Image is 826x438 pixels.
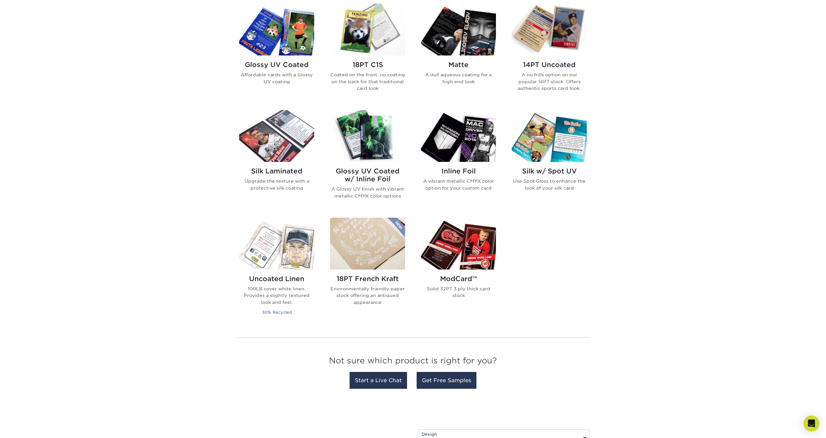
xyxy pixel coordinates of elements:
a: 14PT Uncoated Trading Cards 14PT Uncoated A no frills option on our popular 14PT stock. Offers au... [512,4,587,102]
a: 18PT French Kraft Trading Cards 18PT French Kraft Environmentally friendly paper stock offering a... [330,218,405,324]
p: Coated on the front, no coating on the back for that traditional card look [330,71,405,91]
a: Inline Foil Trading Cards Inline Foil A vibrant metallic CMYK color option for your custom card [421,110,496,210]
img: Silk Laminated Trading Cards [239,110,314,162]
img: ModCard™ Trading Cards [421,218,496,270]
h2: Silk Laminated [239,167,314,175]
h2: Uncoated Linen [239,275,314,283]
h2: 18PT C1S [330,61,405,69]
h2: ModCard™ [421,275,496,283]
a: Get Free Samples [417,372,476,389]
h2: Glossy UV Coated [239,61,314,69]
h3: Not sure which product is right for you? [236,351,590,374]
img: Matte Trading Cards [421,4,496,55]
p: Upgrade the texture with a protective silk coating [239,178,314,191]
h2: Glossy UV Coated w/ Inline Foil [330,167,405,183]
img: 18PT French Kraft Trading Cards [330,218,405,270]
p: Solid 32PT 3 ply thick card stock [421,285,496,299]
p: 100LB cover white linen. Provides a slightly textured look and feel. [239,285,314,306]
img: New Product [389,218,405,237]
p: A dull aqueous coating for a high end look [421,71,496,85]
img: 14PT Uncoated Trading Cards [512,4,587,55]
small: 30% Recycled [262,310,292,315]
a: 18PT C1S Trading Cards 18PT C1S Coated on the front, no coating on the back for that traditional ... [330,4,405,102]
a: Glossy UV Coated w/ Inline Foil Trading Cards Glossy UV Coated w/ Inline Foil A Glossy UV finish ... [330,110,405,210]
div: Open Intercom Messenger [804,416,819,431]
img: Silk w/ Spot UV Trading Cards [512,110,587,162]
a: Start a Live Chat [350,372,407,389]
a: Uncoated Linen Trading Cards Uncoated Linen 100LB cover white linen. Provides a slightly textured... [239,218,314,324]
h2: 18PT French Kraft [330,275,405,283]
a: Silk w/ Spot UV Trading Cards Silk w/ Spot UV Use Spot Gloss to enhance the look of your silk card [512,110,587,210]
img: 18PT C1S Trading Cards [330,4,405,55]
a: Matte Trading Cards Matte A dull aqueous coating for a high end look [421,4,496,102]
p: A no frills option on our popular 14PT stock. Offers authentic sports card look. [512,71,587,91]
p: Environmentally friendly paper stock offering an antiqued appearance [330,285,405,306]
img: Glossy UV Coated Trading Cards [239,4,314,55]
p: Use Spot Gloss to enhance the look of your silk card [512,178,587,191]
a: Glossy UV Coated Trading Cards Glossy UV Coated Affordable cards with a Glossy UV coating [239,4,314,102]
h2: Inline Foil [421,167,496,175]
h2: Matte [421,61,496,69]
a: Silk Laminated Trading Cards Silk Laminated Upgrade the texture with a protective silk coating [239,110,314,210]
img: Glossy UV Coated w/ Inline Foil Trading Cards [330,110,405,162]
a: ModCard™ Trading Cards ModCard™ Solid 32PT 3 ply thick card stock [421,218,496,324]
h2: Silk w/ Spot UV [512,167,587,175]
h2: 14PT Uncoated [512,61,587,69]
img: Inline Foil Trading Cards [421,110,496,162]
p: Affordable cards with a Glossy UV coating [239,71,314,85]
p: A vibrant metallic CMYK color option for your custom card [421,178,496,191]
p: A Glossy UV finish with vibrant metallic CMYK color options [330,186,405,199]
img: Uncoated Linen Trading Cards [239,218,314,270]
